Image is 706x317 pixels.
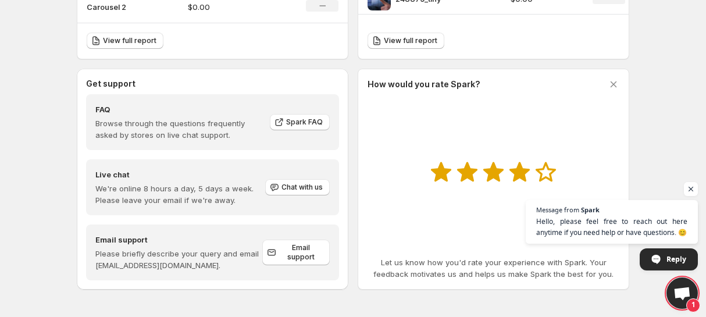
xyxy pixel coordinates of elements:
[95,183,264,206] p: We're online 8 hours a day, 5 days a week. Please leave your email if we're away.
[87,33,163,49] a: View full report
[87,1,145,13] p: Carousel 2
[281,183,323,192] span: Chat with us
[368,33,444,49] a: View full report
[86,78,136,90] h3: Get support
[286,117,323,127] span: Spark FAQ
[536,206,579,213] span: Message from
[95,117,262,141] p: Browse through the questions frequently asked by stores on live chat support.
[666,249,686,269] span: Reply
[188,1,270,13] p: $0.00
[270,114,330,130] a: Spark FAQ
[536,216,687,238] span: Hello, please feel free to reach out here anytime if you need help or have questions. 😊
[279,243,323,262] span: Email support
[581,206,600,213] span: Spark
[368,79,480,90] h3: How would you rate Spark?
[95,104,262,115] h4: FAQ
[95,234,262,245] h4: Email support
[368,257,619,280] p: Let us know how you'd rate your experience with Spark. Your feedback motivates us and helps us ma...
[666,277,698,309] div: Open chat
[95,248,262,271] p: Please briefly describe your query and email [EMAIL_ADDRESS][DOMAIN_NAME].
[103,36,156,45] span: View full report
[95,169,264,180] h4: Live chat
[686,298,700,312] span: 1
[265,179,330,195] button: Chat with us
[262,240,330,265] a: Email support
[384,36,437,45] span: View full report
